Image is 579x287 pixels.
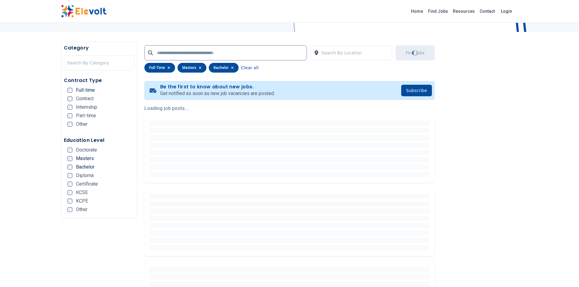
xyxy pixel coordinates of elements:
[67,156,72,161] input: Masters
[76,182,98,186] span: Certificate
[426,6,450,16] a: Find Jobs
[144,105,435,112] p: Loading job posts...
[67,88,72,93] input: Full-time
[67,199,72,203] input: KCPE
[76,88,95,93] span: Full-time
[177,63,206,73] div: masters
[442,66,518,248] iframe: Advertisement
[64,44,135,52] h5: Category
[67,113,72,118] input: Part-time
[144,63,175,73] div: full-time
[76,148,97,152] span: Doctorate
[61,5,107,18] img: Elevolt
[160,90,275,97] p: Get notified as soon as new job vacancies are posted.
[450,6,477,16] a: Resources
[76,173,94,178] span: Diploma
[76,113,96,118] span: Part-time
[76,165,95,169] span: Bachelor
[67,207,72,212] input: Other
[67,105,72,110] input: Internship
[67,96,72,101] input: Contract
[209,63,239,73] div: bachelor
[64,77,135,84] h5: Contract Type
[241,63,258,73] button: Clear all
[67,182,72,186] input: Certificate
[67,122,72,127] input: Other
[411,49,419,57] div: Loading...
[76,96,94,101] span: Contract
[76,199,88,203] span: KCPE
[67,148,72,152] input: Doctorate
[160,84,275,90] h4: Be the first to know about new jobs.
[401,85,432,96] button: Subscribe
[497,5,516,17] a: Login
[67,165,72,169] input: Bachelor
[477,6,497,16] a: Contact
[396,45,435,60] button: Find JobsLoading...
[67,173,72,178] input: Diploma
[549,258,579,287] iframe: Chat Widget
[76,156,94,161] span: Masters
[67,190,72,195] input: KCSE
[64,137,135,144] h5: Education Level
[76,122,88,127] span: Other
[408,6,426,16] a: Home
[76,105,97,110] span: Internship
[76,190,88,195] span: KCSE
[76,207,88,212] span: Other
